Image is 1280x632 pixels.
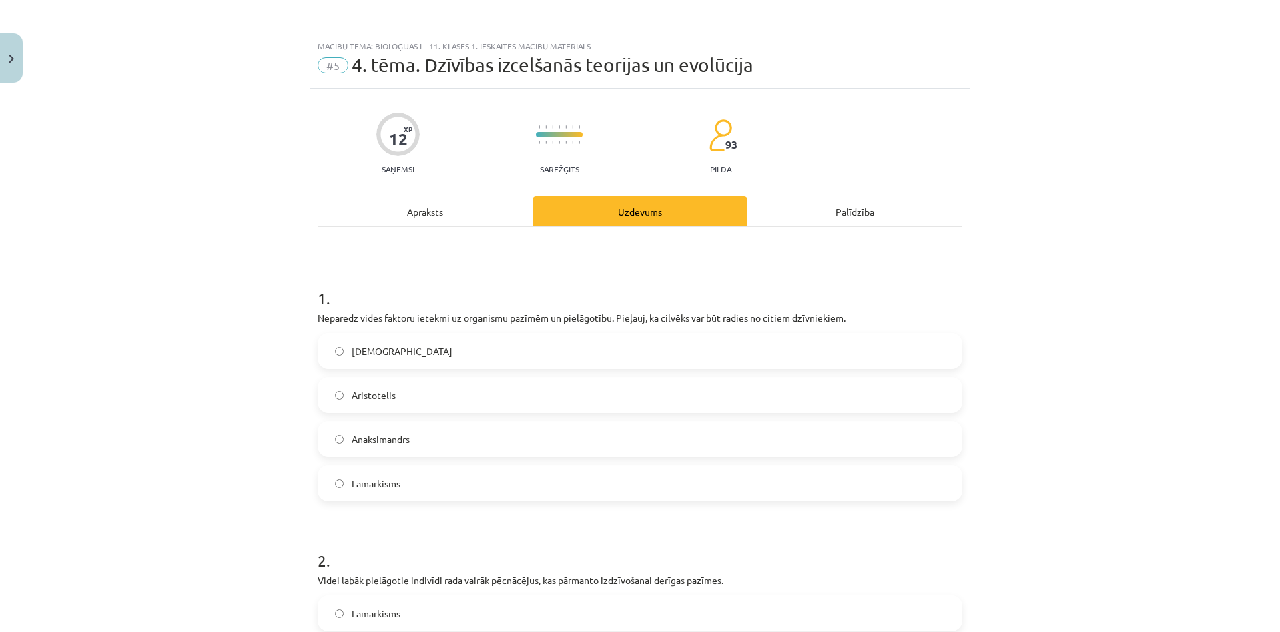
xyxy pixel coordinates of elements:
[389,130,408,149] div: 12
[709,119,732,152] img: students-c634bb4e5e11cddfef0936a35e636f08e4e9abd3cc4e673bd6f9a4125e45ecb1.svg
[539,125,540,129] img: icon-short-line-57e1e144782c952c97e751825c79c345078a6d821885a25fce030b3d8c18986b.svg
[747,196,962,226] div: Palīdzība
[710,164,731,174] p: pilda
[9,55,14,63] img: icon-close-lesson-0947bae3869378f0d4975bcd49f059093ad1ed9edebbc8119c70593378902aed.svg
[335,609,344,618] input: Lamarkisms
[352,388,396,402] span: Aristotelis
[352,607,400,621] span: Lamarkisms
[318,266,962,307] h1: 1 .
[404,125,412,133] span: XP
[545,125,547,129] img: icon-short-line-57e1e144782c952c97e751825c79c345078a6d821885a25fce030b3d8c18986b.svg
[565,141,567,144] img: icon-short-line-57e1e144782c952c97e751825c79c345078a6d821885a25fce030b3d8c18986b.svg
[335,391,344,400] input: Aristotelis
[318,196,533,226] div: Apraksts
[565,125,567,129] img: icon-short-line-57e1e144782c952c97e751825c79c345078a6d821885a25fce030b3d8c18986b.svg
[579,141,580,144] img: icon-short-line-57e1e144782c952c97e751825c79c345078a6d821885a25fce030b3d8c18986b.svg
[318,573,962,587] p: Videi labāk pielāgotie indivīdi rada vairāk pēcnācējus, kas pārmanto izdzīvošanai derīgas pazīmes.
[545,141,547,144] img: icon-short-line-57e1e144782c952c97e751825c79c345078a6d821885a25fce030b3d8c18986b.svg
[318,57,348,73] span: #5
[540,164,579,174] p: Sarežģīts
[552,125,553,129] img: icon-short-line-57e1e144782c952c97e751825c79c345078a6d821885a25fce030b3d8c18986b.svg
[335,435,344,444] input: Anaksimandrs
[352,54,753,76] span: 4. tēma. Dzīvības izcelšanās teorijas un evolūcija
[335,479,344,488] input: Lamarkisms
[552,141,553,144] img: icon-short-line-57e1e144782c952c97e751825c79c345078a6d821885a25fce030b3d8c18986b.svg
[352,477,400,491] span: Lamarkisms
[559,141,560,144] img: icon-short-line-57e1e144782c952c97e751825c79c345078a6d821885a25fce030b3d8c18986b.svg
[579,125,580,129] img: icon-short-line-57e1e144782c952c97e751825c79c345078a6d821885a25fce030b3d8c18986b.svg
[318,528,962,569] h1: 2 .
[352,344,452,358] span: [DEMOGRAPHIC_DATA]
[352,432,410,446] span: Anaksimandrs
[335,347,344,356] input: [DEMOGRAPHIC_DATA]
[376,164,420,174] p: Saņemsi
[572,125,573,129] img: icon-short-line-57e1e144782c952c97e751825c79c345078a6d821885a25fce030b3d8c18986b.svg
[572,141,573,144] img: icon-short-line-57e1e144782c952c97e751825c79c345078a6d821885a25fce030b3d8c18986b.svg
[318,41,962,51] div: Mācību tēma: Bioloģijas i - 11. klases 1. ieskaites mācību materiāls
[533,196,747,226] div: Uzdevums
[318,311,962,325] p: Neparedz vides faktoru ietekmi uz organismu pazīmēm un pielāgotību. Pieļauj, ka cilvēks var būt r...
[559,125,560,129] img: icon-short-line-57e1e144782c952c97e751825c79c345078a6d821885a25fce030b3d8c18986b.svg
[539,141,540,144] img: icon-short-line-57e1e144782c952c97e751825c79c345078a6d821885a25fce030b3d8c18986b.svg
[725,139,737,151] span: 93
